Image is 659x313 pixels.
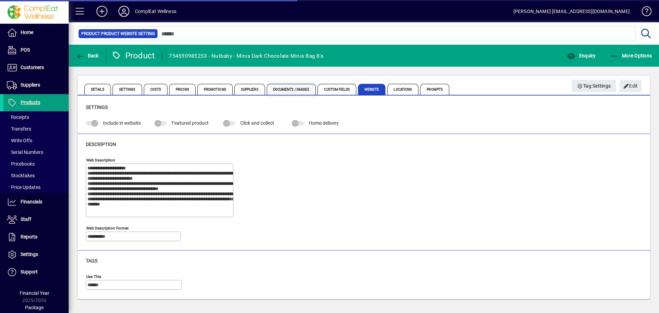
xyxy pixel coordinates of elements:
[3,158,69,170] a: Pricebooks
[7,149,43,155] span: Serial Numbers
[3,135,69,146] a: Write Offs
[169,51,323,62] div: 754590985253 - Nutbaby - Minis Dark Chocolate Minis Bag 8's
[577,80,611,92] span: Tag Settings
[7,161,35,167] span: Pricebooks
[86,104,108,110] span: Settings
[267,84,316,95] span: Documents / Images
[86,142,116,147] span: Description
[7,138,32,143] span: Write Offs
[567,53,596,58] span: Enquiry
[144,84,168,95] span: Costs
[3,181,69,193] a: Price Updates
[113,5,135,18] button: Profile
[637,1,650,24] a: Knowledge Base
[3,123,69,135] a: Transfers
[7,114,29,120] span: Receipts
[3,111,69,123] a: Receipts
[7,173,35,178] span: Stocktakes
[3,77,69,94] a: Suppliers
[387,84,418,95] span: Locations
[623,80,638,92] span: Edit
[135,6,176,17] div: ComplEat Wellness
[84,84,111,95] span: Details
[420,84,449,95] span: Prompts
[81,30,155,37] span: Product Product Website Setting
[86,225,129,230] mat-label: Web Description Format
[21,234,37,239] span: Reports
[572,80,616,92] button: Tag Settings
[3,264,69,281] a: Support
[113,84,142,95] span: Settings
[86,157,115,162] mat-label: Web Description
[3,246,69,263] a: Settings
[620,80,641,92] button: Edit
[21,82,40,88] span: Suppliers
[86,274,101,279] mat-label: Use This
[112,50,155,61] div: Product
[103,120,141,126] span: Include in website
[21,65,44,70] span: Customers
[3,42,69,59] a: POS
[234,84,265,95] span: Suppliers
[21,100,40,105] span: Products
[3,228,69,246] a: Reports
[86,258,97,264] span: Tags
[25,305,44,310] span: Package
[3,211,69,228] a: Staff
[21,251,38,257] span: Settings
[169,84,196,95] span: Pricing
[3,193,69,211] a: Financials
[91,5,113,18] button: Add
[197,84,233,95] span: Promotions
[20,290,49,296] span: Financial Year
[76,53,99,58] span: Back
[3,146,69,158] a: Serial Numbers
[358,84,386,95] span: Website
[21,30,33,35] span: Home
[309,120,339,126] span: Home delivery
[172,120,209,126] span: Featured product
[21,216,31,222] span: Staff
[3,170,69,181] a: Stocktakes
[7,126,31,132] span: Transfers
[3,24,69,41] a: Home
[74,49,101,62] button: Back
[610,53,652,58] span: More Options
[3,59,69,76] a: Customers
[69,49,106,62] app-page-header-button: Back
[7,185,41,190] span: Price Updates
[21,47,30,53] span: POS
[513,6,630,17] div: [PERSON_NAME] [EMAIL_ADDRESS][DOMAIN_NAME]
[240,120,274,126] span: Click and collect
[317,84,356,95] span: Custom Fields
[21,269,38,275] span: Support
[21,199,42,204] span: Financials
[565,49,597,62] button: Enquiry
[609,49,654,62] button: More Options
